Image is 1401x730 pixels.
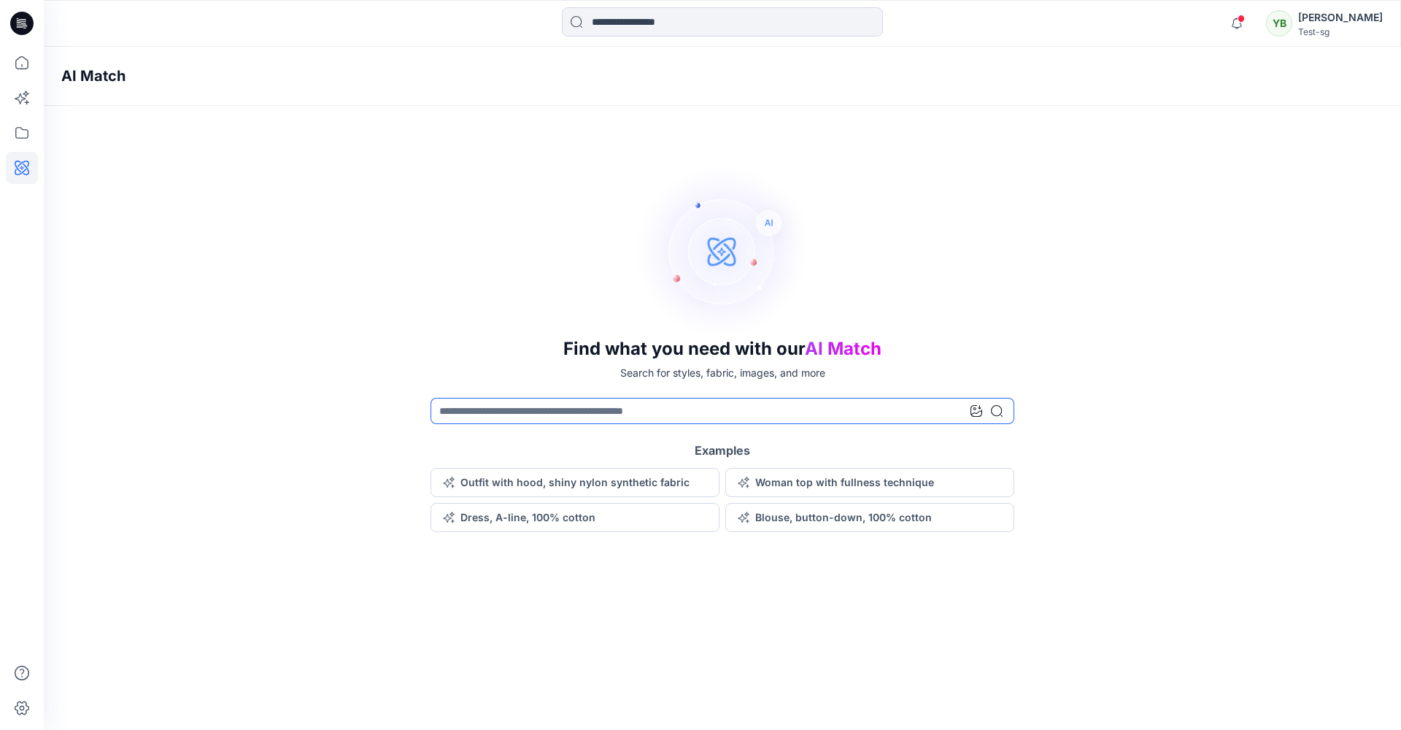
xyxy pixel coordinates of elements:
[725,468,1014,497] button: Woman top with fullness technique
[695,442,750,459] h5: Examples
[635,164,810,339] img: AI Search
[1298,9,1383,26] div: [PERSON_NAME]
[431,468,719,497] button: Outfit with hood, shiny nylon synthetic fabric
[61,67,126,85] h4: AI Match
[805,338,881,359] span: AI Match
[431,503,719,532] button: Dress, A-line, 100% cotton
[620,365,825,380] p: Search for styles, fabric, images, and more
[563,339,881,359] h3: Find what you need with our
[725,503,1014,532] button: Blouse, button-down, 100% cotton
[1298,26,1383,37] div: Test-sg
[1266,10,1292,36] div: YB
